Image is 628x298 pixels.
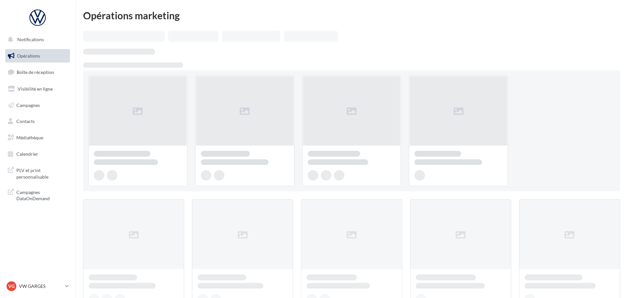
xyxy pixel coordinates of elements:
a: Contacts [4,114,71,128]
span: PLV et print personnalisable [16,166,67,180]
button: Notifications [4,33,69,46]
div: Opérations marketing [83,10,620,20]
span: Opérations [17,53,40,59]
span: Visibilité en ligne [18,86,53,92]
a: VG VW GARGES [5,280,70,292]
a: Médiathèque [4,131,71,145]
span: VG [8,283,15,289]
span: Boîte de réception [17,69,54,75]
p: VW GARGES [19,283,62,289]
span: Contacts [16,118,35,124]
a: Boîte de réception [4,65,71,79]
span: Médiathèque [16,135,43,140]
span: Campagnes [16,102,40,108]
a: Opérations [4,49,71,63]
a: Visibilité en ligne [4,82,71,96]
span: Notifications [17,37,44,42]
span: Campagnes DataOnDemand [16,188,67,202]
a: Calendrier [4,147,71,161]
span: Calendrier [16,151,38,157]
a: Campagnes [4,98,71,112]
a: PLV et print personnalisable [4,163,71,183]
a: Campagnes DataOnDemand [4,185,71,204]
